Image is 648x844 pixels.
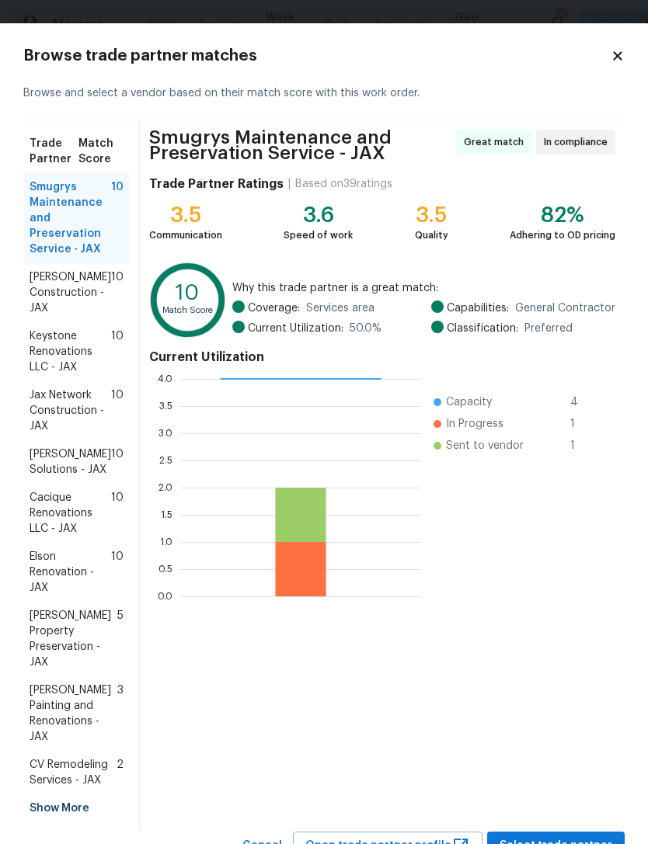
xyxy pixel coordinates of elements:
h4: Current Utilization [149,349,615,365]
span: Services area [306,300,375,316]
span: 4 [570,394,595,410]
span: Current Utilization: [248,321,343,336]
span: Great match [464,134,530,150]
div: 82% [510,207,615,223]
span: [PERSON_NAME] Solutions - JAX [30,446,111,478]
div: Speed of work [284,227,353,243]
div: Show More [23,794,130,822]
text: 3.0 [159,428,172,437]
span: 5 [117,608,124,670]
span: 10 [111,490,124,537]
div: 3.6 [284,207,353,223]
span: Match Score [78,136,124,167]
text: 0.0 [158,591,172,600]
span: 10 [111,328,124,375]
text: 0.5 [159,564,172,573]
span: Coverage: [248,300,300,316]
span: 2 [117,757,124,788]
span: [PERSON_NAME] Construction - JAX [30,269,111,316]
span: In Progress [446,416,503,432]
span: Why this trade partner is a great match: [232,280,615,296]
span: [PERSON_NAME] Property Preservation - JAX [30,608,117,670]
span: Smugrys Maintenance and Preservation Service - JAX [30,179,111,257]
span: Jax Network Construction - JAX [30,387,111,434]
span: [PERSON_NAME] Painting and Renovations - JAX [30,682,117,745]
span: 1 [570,416,595,432]
text: Match Score [162,306,213,314]
span: 1 [570,438,595,453]
span: In compliance [544,134,614,150]
text: 1.5 [161,509,172,519]
div: Communication [149,227,222,243]
span: Classification: [447,321,518,336]
span: 3 [117,682,124,745]
span: Preferred [524,321,573,336]
span: Cacique Renovations LLC - JAX [30,490,111,537]
span: 50.0 % [350,321,381,336]
text: 4.0 [158,373,172,383]
span: Capabilities: [447,300,509,316]
span: 10 [111,387,124,434]
h4: Trade Partner Ratings [149,176,284,192]
span: Capacity [446,394,492,410]
text: 2.0 [159,482,172,491]
span: 10 [111,269,124,316]
span: Elson Renovation - JAX [30,549,111,596]
div: Adhering to OD pricing [510,227,615,243]
div: | [284,176,295,192]
span: 10 [111,179,124,257]
span: Smugrys Maintenance and Preservation Service - JAX [149,130,451,161]
text: 1.0 [160,537,172,546]
span: CV Remodeling Services - JAX [30,757,117,788]
span: 10 [111,549,124,596]
h2: Browse trade partner matches [23,48,611,64]
text: 10 [176,283,199,304]
div: 3.5 [149,207,222,223]
div: Browse and select a vendor based on their match score with this work order. [23,67,625,120]
div: Based on 39 ratings [295,176,392,192]
text: 3.5 [159,401,172,410]
div: Quality [415,227,448,243]
div: 3.5 [415,207,448,223]
span: Trade Partner [30,136,78,167]
text: 2.5 [159,455,172,464]
span: 10 [111,446,124,478]
span: Keystone Renovations LLC - JAX [30,328,111,375]
span: General Contractor [515,300,615,316]
span: Sent to vendor [446,438,524,453]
